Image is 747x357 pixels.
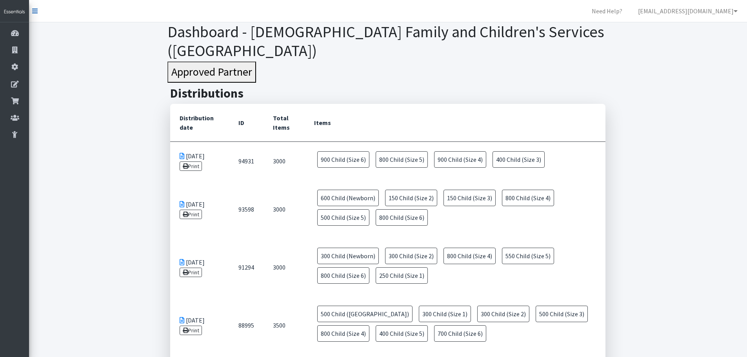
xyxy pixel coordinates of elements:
h2: Distributions [170,86,605,101]
td: 3000 [264,180,305,238]
a: Print [180,210,202,219]
h1: Dashboard - [DEMOGRAPHIC_DATA] Family and Children's Services ([GEOGRAPHIC_DATA]) [167,22,609,60]
td: [DATE] [170,141,229,180]
span: 300 Child (Newborn) [317,248,379,264]
a: Print [180,268,202,277]
a: Print [180,326,202,335]
td: 91294 [229,238,264,296]
span: 400 Child (Size 5) [376,325,428,342]
span: 600 Child (Newborn) [317,190,379,206]
td: 3500 [264,296,305,354]
span: 500 Child (Size 5) [317,209,369,226]
td: 94931 [229,141,264,180]
th: Distribution date [170,104,229,142]
span: 300 Child (Size 1) [419,306,471,322]
span: 900 Child (Size 4) [434,151,486,168]
span: 800 Child (Size 6) [376,209,428,226]
a: [EMAIL_ADDRESS][DOMAIN_NAME] [632,3,744,19]
span: 800 Child (Size 5) [376,151,428,168]
span: 150 Child (Size 2) [385,190,437,206]
a: Print [180,161,202,171]
th: Total Items [264,104,305,142]
th: Items [305,104,605,142]
span: 550 Child (Size 5) [502,248,554,264]
td: [DATE] [170,296,229,354]
td: 3000 [264,238,305,296]
span: 800 Child (Size 4) [317,325,369,342]
span: 800 Child (Size 6) [317,267,369,284]
span: 300 Child (Size 2) [477,306,529,322]
span: 250 Child (Size 1) [376,267,428,284]
span: 300 Child (Size 2) [385,248,437,264]
span: 400 Child (Size 3) [493,151,545,168]
span: 800 Child (Size 4) [443,248,496,264]
td: 93598 [229,180,264,238]
th: ID [229,104,264,142]
button: Approved Partner [167,62,256,83]
td: [DATE] [170,180,229,238]
span: 500 Child ([GEOGRAPHIC_DATA]) [317,306,413,322]
td: 88995 [229,296,264,354]
span: 900 Child (Size 6) [317,151,369,168]
a: Need Help? [585,3,629,19]
span: 150 Child (Size 3) [443,190,496,206]
img: HumanEssentials [3,9,26,15]
span: 800 Child (Size 4) [502,190,554,206]
span: 500 Child (Size 3) [536,306,588,322]
span: 700 Child (Size 6) [434,325,486,342]
td: 3000 [264,141,305,180]
td: [DATE] [170,238,229,296]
